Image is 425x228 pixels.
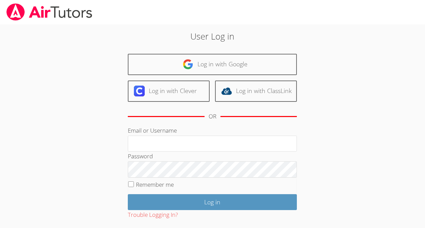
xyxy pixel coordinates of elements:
a: Log in with ClassLink [215,81,297,102]
img: airtutors_banner-c4298cdbf04f3fff15de1276eac7730deb9818008684d7c2e4769d2f7ddbe033.png [6,3,93,21]
a: Log in with Clever [128,81,210,102]
input: Log in [128,194,297,210]
a: Log in with Google [128,54,297,75]
img: google-logo-50288ca7cdecda66e5e0955fdab243c47b7ad437acaf1139b6f446037453330a.svg [183,59,193,70]
img: classlink-logo-d6bb404cc1216ec64c9a2012d9dc4662098be43eaf13dc465df04b49fa7ab582.svg [221,86,232,96]
label: Remember me [136,181,174,188]
label: Password [128,152,153,160]
label: Email or Username [128,127,177,134]
img: clever-logo-6eab21bc6e7a338710f1a6ff85c0baf02591cd810cc4098c63d3a4b26e2feb20.svg [134,86,145,96]
div: OR [209,112,216,121]
button: Trouble Logging In? [128,210,178,220]
h2: User Log in [98,30,327,43]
